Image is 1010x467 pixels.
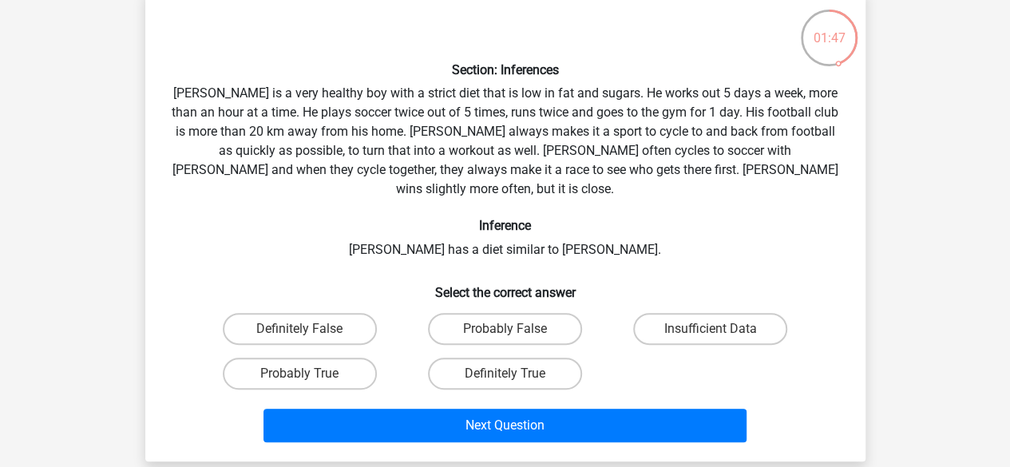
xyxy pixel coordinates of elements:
h6: Inference [171,218,840,233]
h6: Section: Inferences [171,62,840,77]
label: Insufficient Data [633,313,787,345]
button: Next Question [263,409,747,442]
h6: Select the correct answer [171,272,840,300]
div: 01:47 [799,8,859,48]
label: Probably False [428,313,582,345]
label: Definitely True [428,358,582,390]
label: Probably True [223,358,377,390]
label: Definitely False [223,313,377,345]
div: [PERSON_NAME] is a very healthy boy with a strict diet that is low in fat and sugars. He works ou... [152,2,859,449]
